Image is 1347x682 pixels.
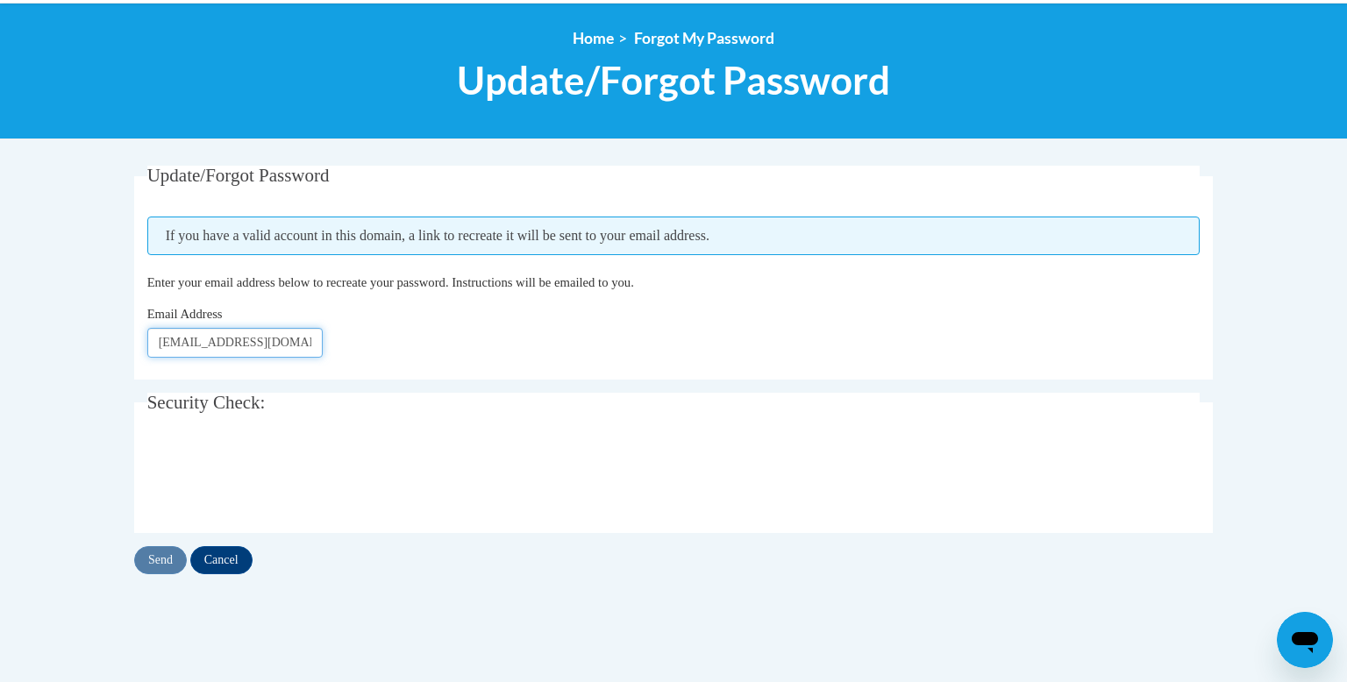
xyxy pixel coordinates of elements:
span: Enter your email address below to recreate your password. Instructions will be emailed to you. [147,275,634,289]
span: Security Check: [147,392,266,413]
span: Email Address [147,307,223,321]
input: Cancel [190,546,253,574]
span: If you have a valid account in this domain, a link to recreate it will be sent to your email addr... [147,217,1201,255]
span: Update/Forgot Password [147,165,330,186]
span: Forgot My Password [634,29,774,47]
span: Update/Forgot Password [457,57,890,103]
a: Home [573,29,614,47]
iframe: Button to launch messaging window [1277,612,1333,668]
iframe: reCAPTCHA [147,443,414,511]
input: Email [147,328,323,358]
